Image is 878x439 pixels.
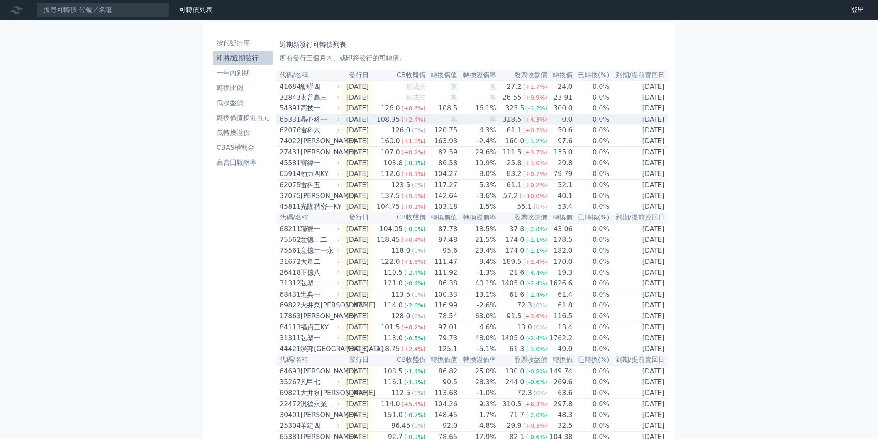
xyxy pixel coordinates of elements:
td: 0.0% [573,190,610,201]
td: 86.38 [426,278,458,289]
td: [DATE] [610,180,668,191]
span: (+0.6%) [402,105,426,112]
div: 160.0 [504,136,526,146]
span: (+1.3%) [402,138,426,144]
td: 53.4 [548,201,573,212]
th: 代碼/名稱 [276,70,341,81]
div: 45811 [280,202,298,212]
td: [DATE] [610,322,668,333]
li: 即將/近期發行 [213,53,273,63]
div: 聯寶一 [300,224,338,234]
span: (-1.2%) [526,138,548,144]
span: (-1.1%) [526,237,548,243]
a: 按代號排序 [213,37,273,50]
td: 300.0 [548,103,573,114]
li: 低轉換溢價 [213,128,273,138]
td: 0.0% [573,300,610,311]
td: [DATE] [341,322,372,333]
td: 18.5% [458,223,497,234]
div: 84113 [280,322,298,332]
td: 61.4 [548,289,573,300]
td: 0.0% [573,81,610,92]
td: 111.47 [426,256,458,268]
div: 174.0 [504,246,526,256]
div: 126.0 [379,103,402,113]
li: 高賣回報酬率 [213,158,273,168]
td: [DATE] [610,92,668,103]
div: 72.3 [516,300,534,310]
td: 0.0% [573,234,610,245]
div: 122.0 [379,257,402,267]
td: 97.01 [426,322,458,333]
span: (-2.4%) [405,269,426,276]
li: 轉換比例 [213,83,273,93]
td: 0.0% [573,223,610,234]
td: [DATE] [341,180,372,191]
span: (-2.6%) [405,302,426,309]
div: 61.6 [508,290,526,300]
td: 135.0 [548,147,573,158]
input: 搜尋可轉債 代號／名稱 [37,3,169,17]
div: 114.0 [382,300,405,310]
td: 0.0% [573,256,610,268]
span: 無 [451,83,458,90]
td: 63.0% [458,311,497,322]
td: 86.58 [426,158,458,168]
td: [DATE] [610,234,668,245]
td: [DATE] [341,114,372,125]
td: 61.8 [548,300,573,311]
div: 318.5 [501,115,523,124]
td: [DATE] [341,223,372,234]
div: [PERSON_NAME] [300,191,338,201]
td: 19.3 [548,267,573,278]
div: 意德士二 [300,235,338,245]
th: 發行日 [341,212,372,223]
td: 0.0% [573,114,610,125]
span: (+0.2%) [523,182,547,188]
td: 29.6% [458,147,497,158]
span: (0%) [534,302,547,309]
td: [DATE] [341,92,372,103]
div: 126.0 [390,125,412,135]
li: 一年內到期 [213,68,273,78]
td: 182.0 [548,245,573,256]
td: [DATE] [610,201,668,212]
div: 21.6 [508,268,526,278]
td: [DATE] [341,158,372,168]
td: [DATE] [610,136,668,147]
div: 110.5 [382,268,405,278]
div: 137.5 [379,191,402,201]
td: 97.48 [426,234,458,245]
span: (-0.1%) [405,160,426,166]
th: CB收盤價 [372,70,426,81]
span: (+10.0%) [519,193,547,199]
span: (+2.4%) [402,116,426,123]
th: 代碼/名稱 [276,212,341,223]
div: 大量二 [300,257,338,267]
th: 已轉換(%) [573,212,610,223]
td: 170.0 [548,256,573,268]
span: (+0.2%) [523,127,547,134]
th: 發行日 [341,70,372,81]
td: [DATE] [610,311,668,322]
h1: 近期新發行可轉債列表 [280,40,665,50]
div: 1405.0 [500,278,526,288]
div: 62075 [280,180,298,190]
td: [DATE] [341,81,372,92]
th: 轉換價 [548,212,573,223]
td: 0.0% [573,125,610,136]
td: 117.27 [426,180,458,191]
span: (-2.4%) [526,280,548,287]
div: 31672 [280,257,298,267]
span: (0%) [534,203,547,210]
span: (+1.0%) [523,160,547,166]
div: 160.0 [379,136,402,146]
span: (+2.4%) [523,259,547,265]
td: [DATE] [341,300,372,311]
td: 163.93 [426,136,458,147]
span: (+1.7%) [523,83,547,90]
div: [PERSON_NAME] [300,147,338,157]
li: 轉換價值接近百元 [213,113,273,123]
td: 4.3% [458,125,497,136]
div: 61.1 [505,125,524,135]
